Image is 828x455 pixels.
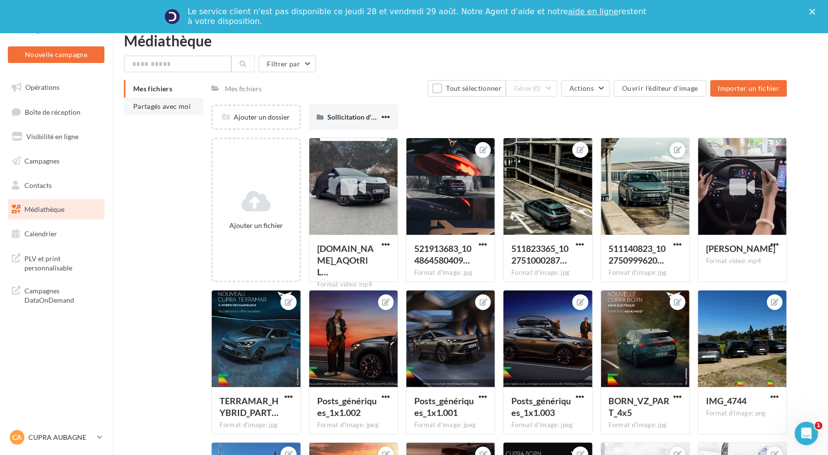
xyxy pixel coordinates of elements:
[24,284,101,305] span: Campagnes DataOnDemand
[414,243,471,266] span: 521913683_1048645804092184_8060216186816234848_n
[6,280,106,309] a: Campagnes DataOnDemand
[609,243,666,266] span: 511140823_1027509996205765_280823433644113498_n
[706,243,775,254] span: ASMR Tavascan
[24,252,101,273] span: PLV et print personnalisable
[6,126,106,147] a: Visibilité en ligne
[718,84,780,92] span: Importer un fichier
[6,175,106,196] a: Contacts
[6,102,106,123] a: Boîte de réception
[327,113,383,121] span: Sollicitation d'avis
[25,83,60,91] span: Opérations
[317,421,390,430] div: Format d'image: jpeg
[24,229,57,238] span: Calendrier
[511,421,584,430] div: Format d'image: jpeg
[259,56,316,72] button: Filtrer par
[428,80,506,97] button: Tout sélectionner
[220,395,279,418] span: TERRAMAR_HYBRID_PART_4x5_copie
[225,84,262,94] div: Mes fichiers
[133,102,191,110] span: Partagés avec moi
[317,243,374,277] span: FDownloader.Net_AQOtRlLS8gEqyfsTZrSOPvqRYsCYm6-rOhNegd9IMriSZTc8DEPMfaRZZIszEOCeTxX2J3Oaz70ADb2J2...
[533,84,541,92] span: (0)
[561,80,610,97] button: Actions
[815,422,823,430] span: 1
[26,132,79,141] span: Visibilité en ligne
[614,80,706,97] button: Ouvrir l'éditeur d'image
[609,269,682,277] div: Format d'image: jpg
[609,395,670,418] span: BORN_VZ_PART_4x5
[609,421,682,430] div: Format d'image: jpg
[6,248,106,277] a: PLV et print personnalisable
[506,80,557,97] button: Gérer(0)
[24,205,64,213] span: Médiathèque
[124,33,816,48] div: Médiathèque
[6,224,106,244] a: Calendrier
[8,428,104,447] a: CA CUPRA AUBAGNE
[511,269,584,277] div: Format d'image: jpg
[809,9,819,15] div: Fermer
[28,433,93,442] p: CUPRA AUBAGNE
[706,395,747,406] span: IMG_4744
[317,395,377,418] span: Posts_génériques_1x1.002
[13,433,22,442] span: CA
[317,280,390,289] div: Format video: mp4
[414,421,487,430] div: Format d'image: jpeg
[795,422,818,445] iframe: Intercom live chat
[24,157,60,165] span: Campagnes
[164,9,180,24] img: Profile image for Service-Client
[25,107,81,116] span: Boîte de réception
[706,257,779,266] div: Format video: mp4
[710,80,788,97] button: Importer un fichier
[8,46,104,63] button: Nouvelle campagne
[414,395,474,418] span: Posts_génériques_1x1.001
[24,181,52,189] span: Contacts
[511,395,571,418] span: Posts_génériques_1x1.003
[6,151,106,171] a: Campagnes
[706,409,779,418] div: Format d'image: png
[217,221,295,230] div: Ajouter un fichier
[133,84,172,93] span: Mes fichiers
[511,243,568,266] span: 511823365_1027510002872431_2246777378939509179_n
[213,112,299,122] div: Ajouter un dossier
[6,199,106,220] a: Médiathèque
[6,77,106,98] a: Opérations
[568,7,618,16] a: aide en ligne
[220,421,292,430] div: Format d'image: jpg
[188,7,648,26] div: Le service client n'est pas disponible ce jeudi 28 et vendredi 29 août. Notre Agent d'aide et not...
[569,84,594,92] span: Actions
[414,269,487,277] div: Format d'image: jpg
